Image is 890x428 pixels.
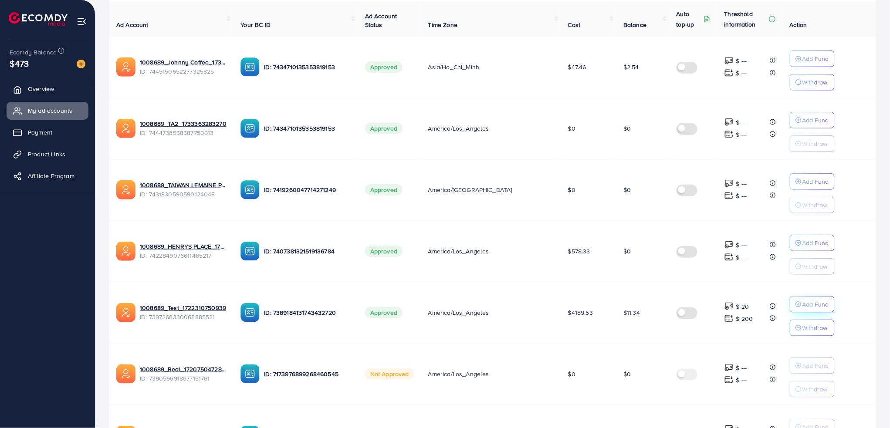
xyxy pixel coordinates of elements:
p: Withdraw [802,323,828,333]
p: Add Fund [802,54,829,64]
a: 1008689_TAIWAN LEMAINE PATTON_1730357905537 [140,181,227,189]
span: Your BC ID [240,20,271,29]
span: My ad accounts [28,106,72,115]
a: 1008689_TA2_1733363283270 [140,119,227,128]
span: Approved [365,184,403,195]
a: Affiliate Program [7,167,88,185]
span: $0 [623,247,631,256]
button: Add Fund [790,357,835,374]
p: $ --- [736,191,747,201]
span: $0 [568,124,575,133]
p: Add Fund [802,299,829,310]
span: America/[GEOGRAPHIC_DATA] [428,185,512,194]
span: $0 [623,370,631,378]
p: Add Fund [802,176,829,187]
p: $ 200 [736,313,753,324]
img: top-up amount [724,191,734,200]
img: ic-ads-acc.e4c84228.svg [116,180,135,199]
p: ID: 7434710135353819153 [264,62,351,72]
img: ic-ads-acc.e4c84228.svg [116,303,135,322]
span: ID: 7397268330068885521 [140,313,227,321]
span: ID: 7422849076611465217 [140,251,227,260]
div: <span class='underline'>1008689_HENRYS PLACE_1728266752634</span></br>7422849076611465217 [140,242,227,260]
div: <span class='underline'>1008689_TAIWAN LEMAINE PATTON_1730357905537</span></br>7431830590590124048 [140,181,227,199]
span: America/Los_Angeles [428,124,489,133]
img: top-up amount [724,118,734,127]
span: ID: 7445150652277325825 [140,67,227,76]
img: top-up amount [724,375,734,384]
p: Withdraw [802,138,828,149]
img: ic-ads-acc.e4c84228.svg [116,364,135,384]
p: Withdraw [802,200,828,210]
p: Withdraw [802,261,828,272]
p: $ --- [736,117,747,128]
a: My ad accounts [7,102,88,119]
p: $ --- [736,252,747,263]
img: top-up amount [724,314,734,323]
p: Withdraw [802,384,828,394]
span: Ad Account Status [365,12,397,29]
span: Balance [623,20,646,29]
p: $ --- [736,375,747,385]
p: $ --- [736,68,747,78]
img: top-up amount [724,253,734,262]
img: top-up amount [724,302,734,311]
span: Approved [365,61,403,73]
img: image [77,60,85,68]
div: <span class='underline'>1008689_Real_1720750472829</span></br>7390566918677151761 [140,365,227,383]
p: ID: 7434710135353819153 [264,123,351,134]
span: Not Approved [365,368,414,380]
span: $47.46 [568,63,586,71]
button: Withdraw [790,74,835,91]
div: <span class='underline'>1008689_TA2_1733363283270</span></br>7444738538387750913 [140,119,227,137]
img: top-up amount [724,68,734,78]
button: Add Fund [790,235,835,251]
button: Withdraw [790,320,835,336]
p: Add Fund [802,238,829,248]
p: Threshold information [724,9,767,30]
p: ID: 7419260047714271249 [264,185,351,195]
a: 1008689_Real_1720750472829 [140,365,227,374]
span: Approved [365,123,403,134]
button: Add Fund [790,51,835,67]
img: menu [77,17,87,27]
img: top-up amount [724,179,734,188]
button: Withdraw [790,381,835,398]
img: ic-ba-acc.ded83a64.svg [240,57,260,77]
img: ic-ba-acc.ded83a64.svg [240,119,260,138]
span: ID: 7444738538387750913 [140,128,227,137]
span: Affiliate Program [28,172,74,180]
img: top-up amount [724,363,734,372]
p: ID: 7173976899268460545 [264,369,351,379]
span: Approved [365,307,403,318]
button: Add Fund [790,296,835,313]
span: ID: 7390566918677151761 [140,374,227,383]
img: ic-ba-acc.ded83a64.svg [240,180,260,199]
span: $0 [623,185,631,194]
span: $473 [10,57,29,70]
img: logo [9,12,68,26]
p: $ 20 [736,301,749,312]
p: $ --- [736,240,747,250]
div: <span class='underline'>1008689_Test_1722310750939</span></br>7397268330068885521 [140,303,227,321]
a: 1008689_HENRYS PLACE_1728266752634 [140,242,227,251]
a: Product Links [7,145,88,163]
p: ID: 7407381321519136784 [264,246,351,256]
span: Asia/Ho_Chi_Minh [428,63,480,71]
span: Cost [568,20,581,29]
p: Withdraw [802,77,828,88]
span: America/Los_Angeles [428,247,489,256]
img: ic-ba-acc.ded83a64.svg [240,242,260,261]
p: Add Fund [802,361,829,371]
span: Approved [365,246,403,257]
button: Add Fund [790,173,835,190]
span: ID: 7431830590590124048 [140,190,227,199]
span: $11.34 [623,308,640,317]
p: $ --- [736,56,747,66]
span: America/Los_Angeles [428,308,489,317]
div: <span class='underline'>1008689_Johnny Coffee_1733459235038</span></br>7445150652277325825 [140,58,227,76]
img: top-up amount [724,240,734,249]
img: ic-ads-acc.e4c84228.svg [116,119,135,138]
span: $0 [568,185,575,194]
